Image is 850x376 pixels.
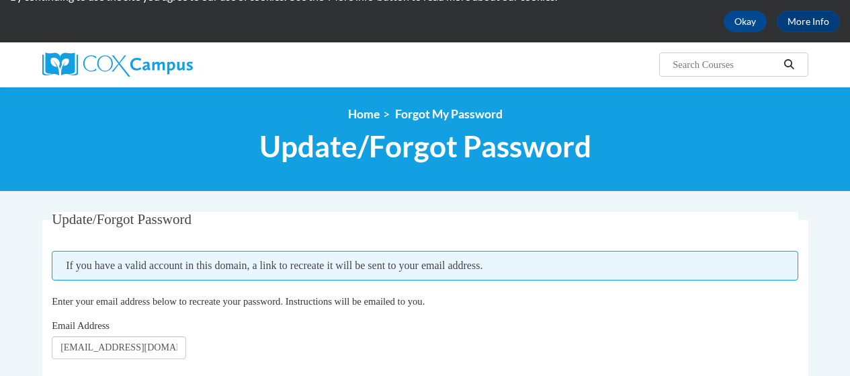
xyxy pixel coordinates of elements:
span: Update/Forgot Password [52,211,192,227]
span: Update/Forgot Password [259,128,591,164]
span: Email Address [52,320,110,331]
input: Search Courses [671,57,779,73]
input: Email [52,336,186,359]
img: Cox Campus [42,52,193,77]
a: Home [348,107,380,121]
a: More Info [777,11,840,32]
a: Cox Campus [42,52,284,77]
span: Enter your email address below to recreate your password. Instructions will be emailed to you. [52,296,425,307]
span: If you have a valid account in this domain, a link to recreate it will be sent to your email addr... [52,251,798,280]
button: Search [779,57,799,73]
span: Forgot My Password [395,107,503,121]
button: Okay [724,11,767,32]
